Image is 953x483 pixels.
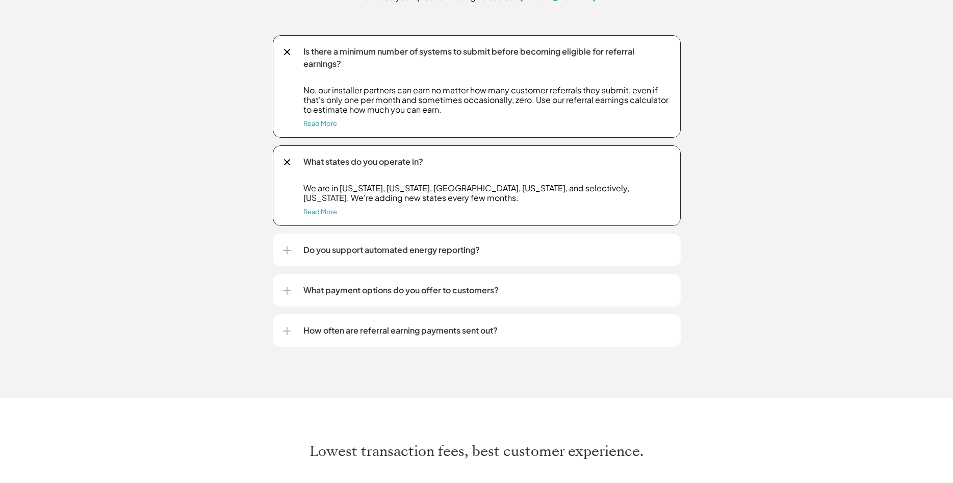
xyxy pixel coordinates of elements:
[303,244,671,256] p: Do you support automated energy reporting?
[303,85,671,115] p: No, our installer partners can earn no matter how many customer referrals they submit, even if th...
[303,119,337,128] a: Read More
[303,284,671,296] p: What payment options do you offer to customers?
[303,208,337,216] a: Read More
[303,183,671,202] p: We are in [US_STATE], [US_STATE], [GEOGRAPHIC_DATA], [US_STATE], and selectively, [US_STATE]. We'...
[303,324,671,337] p: How often are referral earning payments sent out?
[303,45,671,70] p: Is there a minimum number of systems to submit before becoming eligible for referral earnings?
[303,156,671,168] p: What states do you operate in?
